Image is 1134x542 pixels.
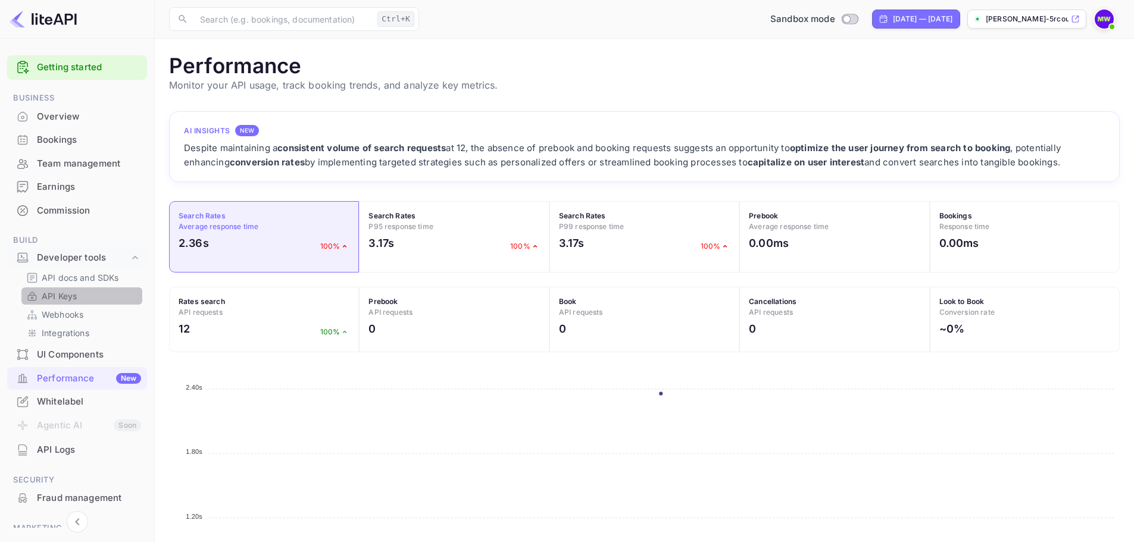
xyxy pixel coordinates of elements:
div: API docs and SDKs [21,269,142,286]
span: Build [7,234,147,247]
p: Webhooks [42,308,83,321]
div: Fraud management [7,487,147,510]
div: API Logs [7,438,147,462]
strong: optimize the user journey from search to booking [790,142,1011,153]
strong: Look to Book [939,297,985,306]
img: LiteAPI logo [10,10,77,29]
strong: Prebook [749,211,778,220]
div: New [116,373,141,384]
div: Earnings [37,180,141,194]
div: NEW [235,125,259,136]
div: Commission [37,204,141,218]
a: API Keys [26,290,138,302]
a: Overview [7,105,147,127]
div: Team management [37,157,141,171]
input: Search (e.g. bookings, documentation) [193,7,373,31]
p: Monitor your API usage, track booking trends, and analyze key metrics. [169,78,1120,92]
span: API requests [368,308,413,317]
div: Switch to Production mode [766,12,863,26]
span: Conversion rate [939,308,995,317]
a: Bookings [7,129,147,151]
div: Despite maintaining a at 12, the absence of prebook and booking requests suggests an opportunity ... [184,141,1105,170]
strong: consistent volume of search requests [277,142,446,153]
a: API Logs [7,438,147,460]
div: UI Components [7,343,147,366]
strong: capitalize on user interest [748,156,864,168]
div: [DATE] — [DATE] [893,14,952,24]
a: Getting started [37,61,141,74]
img: Marcil Warda [1095,10,1114,29]
div: API Logs [37,443,141,457]
div: PerformanceNew [7,367,147,390]
tspan: 1.80s [186,448,202,455]
div: Bookings [7,129,147,152]
p: API Keys [42,290,77,302]
span: Sandbox mode [770,12,835,26]
span: API requests [179,308,223,317]
a: UI Components [7,343,147,365]
strong: conversion rates [230,156,305,168]
h2: 2.36s [179,235,209,251]
h2: 12 [179,321,190,337]
strong: Bookings [939,211,972,220]
span: Business [7,92,147,105]
a: Integrations [26,327,138,339]
strong: Search Rates [368,211,416,220]
p: 100% [701,241,730,252]
div: Click to change the date range period [872,10,960,29]
div: Team management [7,152,147,176]
a: PerformanceNew [7,367,147,389]
span: P99 response time [559,222,624,231]
strong: Rates search [179,297,225,306]
p: 100% [320,327,350,337]
span: Response time [939,222,990,231]
h2: 0.00ms [939,235,979,251]
a: Webhooks [26,308,138,321]
a: Commission [7,199,147,221]
a: Earnings [7,176,147,198]
span: Average response time [749,222,829,231]
div: Whitelabel [7,390,147,413]
strong: Search Rates [179,211,226,220]
tspan: 2.40s [186,384,202,391]
a: Team management [7,152,147,174]
span: Average response time [179,222,258,231]
h2: 0 [749,321,756,337]
span: P95 response time [368,222,433,231]
span: Marketing [7,522,147,535]
strong: Search Rates [559,211,606,220]
p: 100% [510,241,540,252]
div: Overview [7,105,147,129]
a: Fraud management [7,487,147,509]
div: Developer tools [7,247,147,268]
div: Performance [37,372,141,386]
div: Overview [37,110,141,124]
p: 100% [320,241,350,252]
h2: 0 [559,321,566,337]
h2: ~0% [939,321,964,337]
strong: Book [559,297,577,306]
tspan: 1.20s [186,513,202,520]
p: API docs and SDKs [42,271,119,284]
div: API Keys [21,287,142,305]
div: Getting started [7,55,147,80]
div: UI Components [37,348,141,362]
h2: 0.00ms [749,235,789,251]
span: API requests [749,308,793,317]
div: Bookings [37,133,141,147]
h2: 3.17s [559,235,585,251]
div: Ctrl+K [377,11,414,27]
h2: 0 [368,321,376,337]
h1: Performance [169,53,1120,78]
div: Commission [7,199,147,223]
p: Integrations [42,327,89,339]
button: Collapse navigation [67,511,88,532]
div: Integrations [21,324,142,342]
span: API requests [559,308,603,317]
a: API docs and SDKs [26,271,138,284]
div: Developer tools [37,251,129,265]
h4: AI Insights [184,126,230,136]
div: Whitelabel [37,395,141,409]
div: Fraud management [37,491,141,505]
p: [PERSON_NAME]-5rcou.nui... [986,14,1069,24]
